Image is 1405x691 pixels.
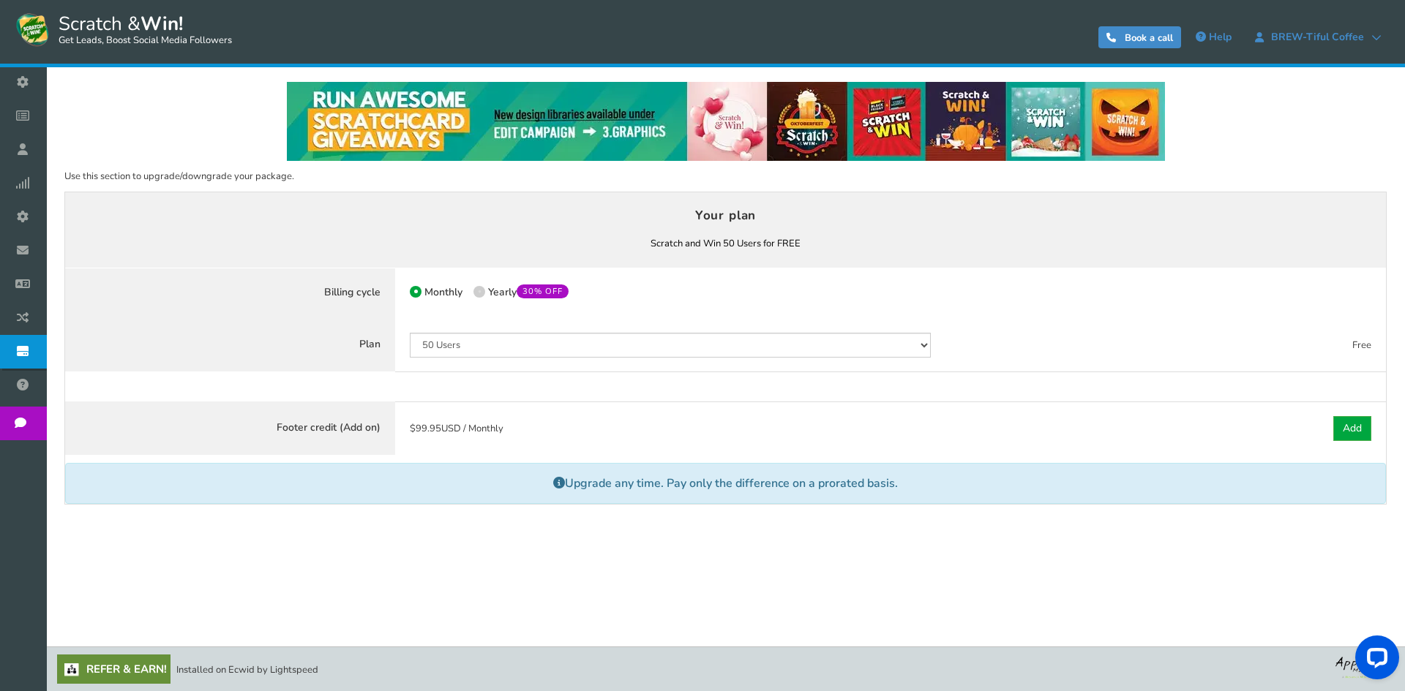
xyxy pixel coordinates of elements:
span: $ USD / Monthly [410,422,503,435]
h4: Your plan [80,206,1372,226]
span: Book a call [1125,31,1173,45]
span: 99.95 [416,422,441,435]
a: Book a call [1098,26,1181,48]
img: bg_logo_foot.webp [1335,654,1394,679]
img: Scratch and Win [15,11,51,48]
span: Free [1352,339,1371,352]
span: Installed on Ecwid by Lightspeed [176,663,318,676]
b: Scratch and Win 50 Users for FREE [651,237,801,250]
label: Billing cycle [65,268,395,319]
a: Scratch &Win! Get Leads, Boost Social Media Followers [15,11,232,48]
mark: 30% OFF [517,284,569,298]
p: Upgrade any time. Pay only the difference on a prorated basis. [65,463,1386,504]
span: Monthly [424,285,462,299]
strong: Win! [140,11,183,37]
span: Help [1209,30,1232,44]
span: Scratch & [51,11,232,48]
img: festival-poster-2020.webp [287,82,1165,161]
span: Yearly [488,285,569,299]
span: Use this section to upgrade/downgrade your package. [64,170,294,183]
a: Add [1333,416,1371,441]
label: Footer credit (Add on) [65,401,395,456]
iframe: LiveChat chat widget [1344,630,1405,691]
span: BREW-tiful Coffee [1264,31,1371,43]
label: Plan [65,318,395,372]
a: Help [1188,26,1239,49]
a: Refer & Earn! [57,654,171,684]
small: Get Leads, Boost Social Media Followers [59,35,232,47]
